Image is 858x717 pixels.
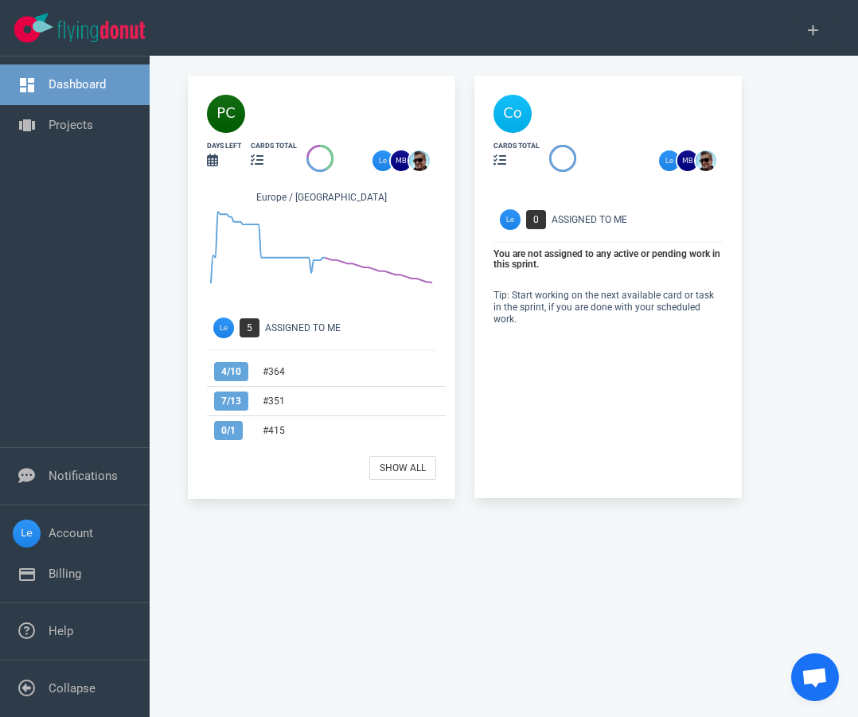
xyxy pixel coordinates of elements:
[49,681,96,696] a: Collapse
[49,567,81,581] a: Billing
[552,212,732,227] div: Assigned To Me
[263,366,285,377] a: #364
[207,190,436,208] div: Europe / [GEOGRAPHIC_DATA]
[493,95,532,133] img: 40
[526,210,546,229] span: 0
[214,362,248,381] span: 4 / 10
[493,141,540,151] div: cards total
[493,249,723,271] p: You are not assigned to any active or pending work in this sprint.
[57,21,145,42] img: Flying Donut text logo
[214,392,248,411] span: 7 / 13
[251,141,297,151] div: cards total
[49,526,93,540] a: Account
[240,318,259,337] span: 5
[696,150,716,171] img: 26
[391,150,411,171] img: 26
[659,150,680,171] img: 26
[372,150,393,171] img: 26
[677,150,698,171] img: 26
[207,95,245,133] img: 40
[49,118,93,132] a: Projects
[409,150,430,171] img: 26
[265,321,446,335] div: Assigned To Me
[49,624,73,638] a: Help
[213,318,234,338] img: Avatar
[263,425,285,436] a: #415
[500,209,521,230] img: Avatar
[493,290,723,325] p: Tip: Start working on the next available card or task in the sprint, if you are done with your sc...
[49,77,106,92] a: Dashboard
[369,456,436,480] a: Show All
[263,396,285,407] a: #351
[49,469,118,483] a: Notifications
[207,141,241,151] div: days left
[214,421,243,440] span: 0 / 1
[791,653,839,701] a: Open de chat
